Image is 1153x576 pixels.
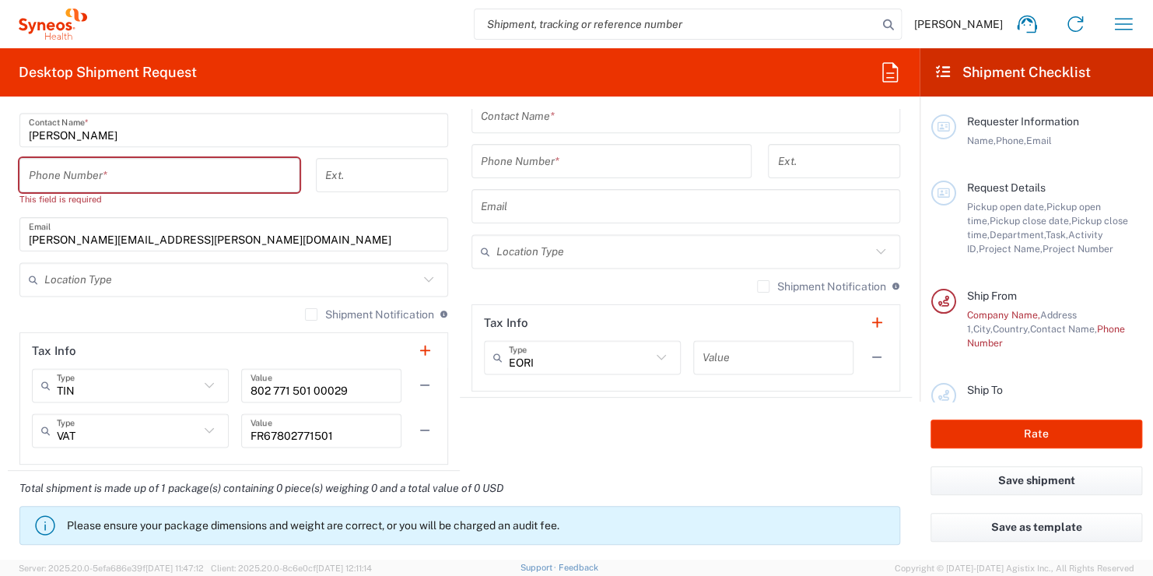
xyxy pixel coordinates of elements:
[979,243,1043,255] span: Project Name,
[967,181,1046,194] span: Request Details
[934,63,1091,82] h2: Shipment Checklist
[996,135,1026,146] span: Phone,
[19,63,197,82] h2: Desktop Shipment Request
[559,563,598,572] a: Feedback
[19,564,204,573] span: Server: 2025.20.0-5efa686e39f
[967,384,1003,396] span: Ship To
[930,466,1142,495] button: Save shipment
[993,323,1030,335] span: Country,
[484,315,528,331] h2: Tax Info
[316,564,372,573] span: [DATE] 12:11:14
[973,323,993,335] span: City,
[990,229,1046,241] span: Department,
[211,564,372,573] span: Client: 2025.20.0-8c6e0cf
[1046,229,1068,241] span: Task,
[967,135,996,146] span: Name,
[967,201,1046,212] span: Pickup open date,
[305,308,434,321] label: Shipment Notification
[967,115,1079,128] span: Requester Information
[990,215,1071,227] span: Pickup close date,
[914,17,1003,31] span: [PERSON_NAME]
[1030,323,1097,335] span: Contact Name,
[475,9,878,39] input: Shipment, tracking or reference number
[895,561,1134,575] span: Copyright © [DATE]-[DATE] Agistix Inc., All Rights Reserved
[757,280,886,293] label: Shipment Notification
[32,343,76,359] h2: Tax Info
[967,309,1040,321] span: Company Name,
[67,518,893,532] p: Please ensure your package dimensions and weight are correct, or you will be charged an audit fee.
[1026,135,1052,146] span: Email
[145,564,204,573] span: [DATE] 11:47:12
[930,513,1142,542] button: Save as template
[520,563,559,572] a: Support
[8,482,515,494] em: Total shipment is made up of 1 package(s) containing 0 piece(s) weighing 0 and a total value of 0...
[967,290,1017,302] span: Ship From
[19,192,300,206] div: This field is required
[930,420,1142,448] button: Rate
[1043,243,1113,255] span: Project Number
